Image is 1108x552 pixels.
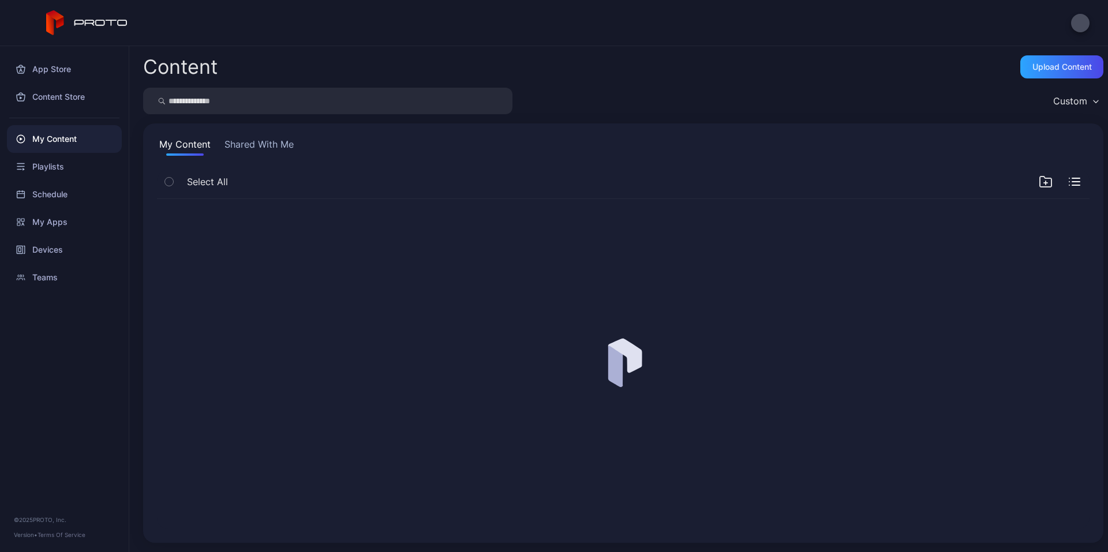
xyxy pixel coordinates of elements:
a: Devices [7,236,122,264]
span: Select All [187,175,228,189]
div: Content [143,57,218,77]
span: Version • [14,531,38,538]
div: © 2025 PROTO, Inc. [14,515,115,524]
a: Terms Of Service [38,531,85,538]
button: Custom [1047,88,1103,114]
a: App Store [7,55,122,83]
div: Custom [1053,95,1087,107]
a: Content Store [7,83,122,111]
a: Teams [7,264,122,291]
button: Shared With Me [222,137,296,156]
a: My Content [7,125,122,153]
button: Upload Content [1020,55,1103,78]
a: My Apps [7,208,122,236]
div: Upload Content [1032,62,1092,72]
a: Schedule [7,181,122,208]
a: Playlists [7,153,122,181]
button: My Content [157,137,213,156]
